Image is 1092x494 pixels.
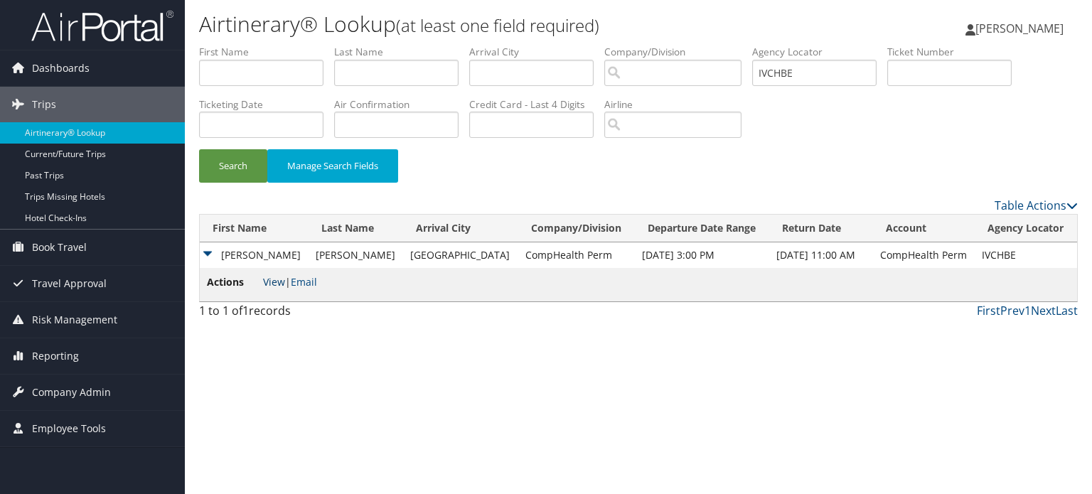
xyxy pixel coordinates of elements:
button: Manage Search Fields [267,149,398,183]
th: Arrival City: activate to sort column ascending [403,215,518,242]
th: Agency Locator: activate to sort column ascending [975,215,1077,242]
td: [PERSON_NAME] [309,242,403,268]
th: Account: activate to sort column ascending [873,215,975,242]
span: Employee Tools [32,411,106,446]
th: Company/Division [518,215,635,242]
span: Risk Management [32,302,117,338]
td: IVCHBE [975,242,1077,268]
td: [DATE] 11:00 AM [769,242,872,268]
th: Departure Date Range: activate to sort column ascending [635,215,770,242]
span: Dashboards [32,50,90,86]
span: [PERSON_NAME] [975,21,1064,36]
th: First Name: activate to sort column ascending [200,215,309,242]
span: Company Admin [32,375,111,410]
a: Table Actions [995,198,1078,213]
td: CompHealth Perm [873,242,975,268]
a: View [263,275,285,289]
small: (at least one field required) [396,14,599,37]
div: 1 to 1 of records [199,302,403,326]
td: [DATE] 3:00 PM [635,242,770,268]
label: First Name [199,45,334,59]
label: Credit Card - Last 4 Digits [469,97,604,112]
td: [GEOGRAPHIC_DATA] [403,242,518,268]
a: First [977,303,1000,318]
a: Email [291,275,317,289]
img: airportal-logo.png [31,9,173,43]
a: Prev [1000,303,1024,318]
label: Last Name [334,45,469,59]
label: Air Confirmation [334,97,469,112]
button: Search [199,149,267,183]
a: [PERSON_NAME] [965,7,1078,50]
label: Airline [604,97,752,112]
label: Ticketing Date [199,97,334,112]
th: Return Date: activate to sort column ascending [769,215,872,242]
td: [PERSON_NAME] [200,242,309,268]
span: 1 [242,303,249,318]
span: Reporting [32,338,79,374]
h1: Airtinerary® Lookup [199,9,785,39]
a: Last [1056,303,1078,318]
th: Last Name: activate to sort column ascending [309,215,403,242]
span: Travel Approval [32,266,107,301]
label: Company/Division [604,45,752,59]
span: Book Travel [32,230,87,265]
span: Trips [32,87,56,122]
label: Agency Locator [752,45,887,59]
span: | [263,275,317,289]
a: Next [1031,303,1056,318]
td: CompHealth Perm [518,242,635,268]
label: Arrival City [469,45,604,59]
label: Ticket Number [887,45,1022,59]
a: 1 [1024,303,1031,318]
span: Actions [207,274,260,290]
